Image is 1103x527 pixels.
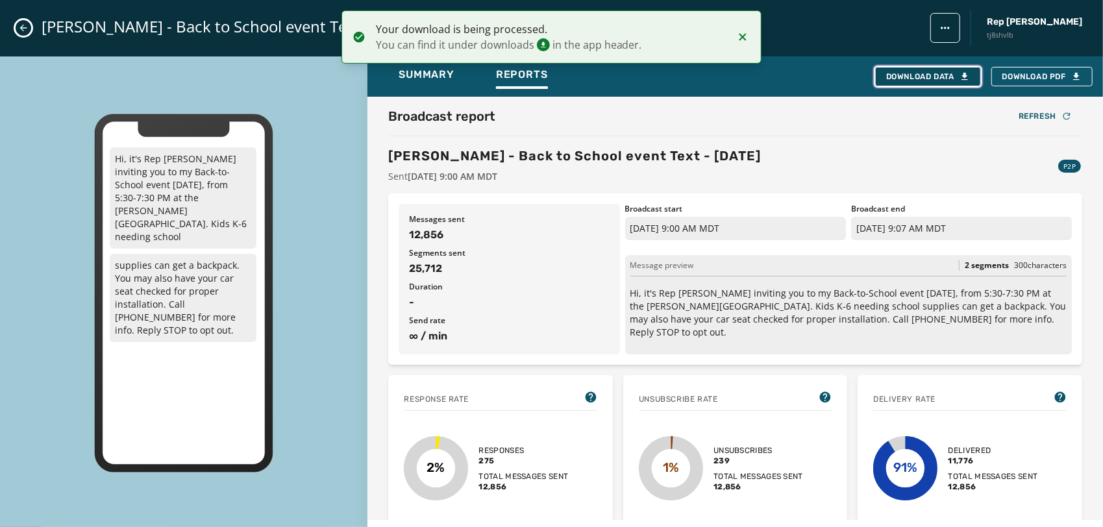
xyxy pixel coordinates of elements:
[388,107,495,125] h2: Broadcast report
[873,394,936,404] span: Delivery Rate
[42,16,422,37] span: [PERSON_NAME] - Back to School event Text - [DATE]
[625,204,846,214] span: Broadcast start
[1014,260,1067,271] span: 300 characters
[1008,107,1082,125] button: Refresh
[479,471,569,482] span: Total messages sent
[965,260,1009,271] span: 2 segments
[851,204,1072,214] span: Broadcast end
[479,482,569,492] span: 12,856
[409,315,609,326] span: Send rate
[987,16,1082,29] span: Rep [PERSON_NAME]
[713,456,803,466] span: 239
[886,71,970,82] div: Download Data
[948,456,1038,466] span: 11,776
[894,460,918,475] text: 91%
[713,445,803,456] span: Unsubscribes
[404,394,469,404] span: Response rate
[663,460,679,475] text: 1%
[388,170,761,183] span: Sent
[930,13,960,43] button: broadcast action menu
[409,261,609,276] span: 25,712
[851,217,1072,240] p: [DATE] 9:07 AM MDT
[496,68,548,81] span: Reports
[409,282,609,292] span: Duration
[376,21,725,37] span: Your download is being processed.
[409,227,609,243] span: 12,856
[409,214,609,225] span: Messages sent
[408,170,497,182] span: [DATE] 9:00 AM MDT
[388,147,761,165] h3: [PERSON_NAME] - Back to School event Text - [DATE]
[713,482,803,492] span: 12,856
[625,217,846,240] p: [DATE] 9:00 AM MDT
[630,287,1067,339] p: Hi, it's Rep [PERSON_NAME] inviting you to my Back-to-School event [DATE], from 5:30-7:30 PM at t...
[1019,111,1072,121] div: Refresh
[486,62,558,92] button: Reports
[875,67,981,86] button: Download Data
[1002,71,1082,82] span: Download PDF
[639,394,718,404] span: Unsubscribe Rate
[409,295,609,310] span: -
[479,445,569,456] span: Responses
[987,30,1082,41] span: tj8shvlb
[409,328,609,344] span: ∞ / min
[948,471,1038,482] span: Total messages sent
[479,456,569,466] span: 275
[376,37,725,53] span: You can find it under downloads in the app header.
[427,460,445,475] text: 2%
[991,67,1093,86] button: Download PDF
[110,147,256,249] p: Hi, it's Rep [PERSON_NAME] inviting you to my Back-to-School event [DATE], from 5:30-7:30 PM at t...
[399,68,454,81] span: Summary
[1058,160,1081,173] div: P2P
[630,260,694,271] span: Message preview
[948,482,1038,492] span: 12,856
[948,445,1038,456] span: Delivered
[713,471,803,482] span: Total messages sent
[110,254,256,342] p: supplies can get a backpack. You may also have your car seat checked for proper installation. Cal...
[388,62,465,92] button: Summary
[409,248,609,258] span: Segments sent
